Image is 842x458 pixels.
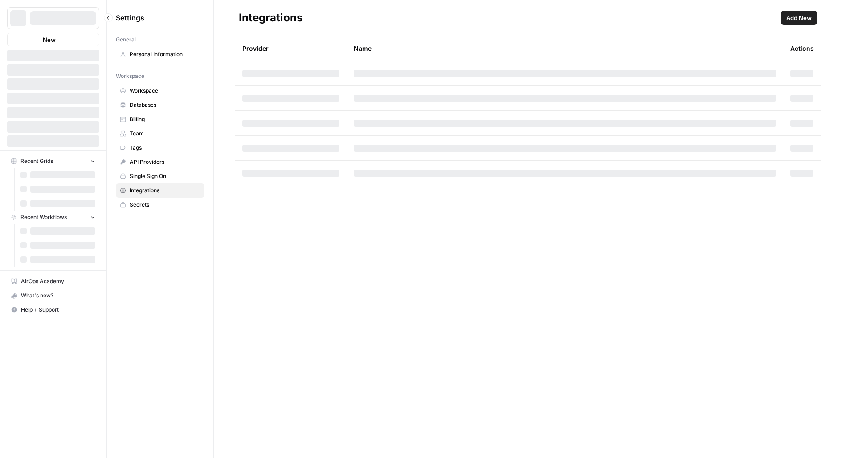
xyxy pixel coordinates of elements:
[116,126,204,141] a: Team
[7,154,99,168] button: Recent Grids
[116,36,136,44] span: General
[116,198,204,212] a: Secrets
[7,33,99,46] button: New
[116,183,204,198] a: Integrations
[130,115,200,123] span: Billing
[354,36,776,61] div: Name
[786,13,812,22] span: Add New
[790,36,814,61] div: Actions
[130,50,200,58] span: Personal Information
[781,11,817,25] button: Add New
[20,157,53,165] span: Recent Grids
[116,84,204,98] a: Workspace
[130,186,200,195] span: Integrations
[7,303,99,317] button: Help + Support
[116,169,204,183] a: Single Sign On
[116,112,204,126] a: Billing
[130,87,200,95] span: Workspace
[43,35,56,44] span: New
[116,155,204,169] a: API Providers
[130,158,200,166] span: API Providers
[130,101,200,109] span: Databases
[7,288,99,303] button: What's new?
[7,211,99,224] button: Recent Workflows
[8,289,99,302] div: What's new?
[116,47,204,61] a: Personal Information
[116,98,204,112] a: Databases
[130,130,200,138] span: Team
[130,144,200,152] span: Tags
[239,11,302,25] div: Integrations
[7,274,99,288] a: AirOps Academy
[116,72,144,80] span: Workspace
[116,141,204,155] a: Tags
[242,36,269,61] div: Provider
[130,172,200,180] span: Single Sign On
[21,277,95,285] span: AirOps Academy
[20,213,67,221] span: Recent Workflows
[21,306,95,314] span: Help + Support
[130,201,200,209] span: Secrets
[116,12,144,23] span: Settings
